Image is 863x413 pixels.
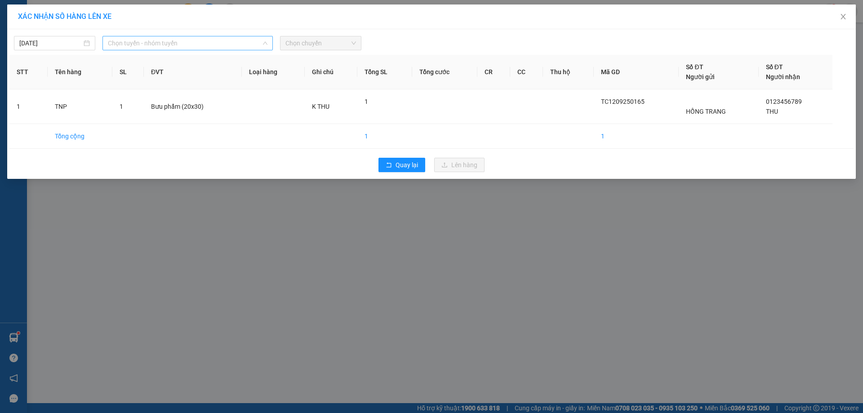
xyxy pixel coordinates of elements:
[686,63,703,71] span: Số ĐT
[686,108,726,115] span: HỒNG TRANG
[357,124,412,149] td: 1
[543,55,594,89] th: Thu hộ
[242,55,304,89] th: Loại hàng
[18,12,111,21] span: XÁC NHẬN SỐ HÀNG LÊN XE
[120,103,123,110] span: 1
[766,108,778,115] span: THU
[262,40,268,46] span: down
[144,89,242,124] td: Bưu phẩm (20x30)
[48,124,112,149] td: Tổng cộng
[144,55,242,89] th: ĐVT
[48,89,112,124] td: TNP
[477,55,510,89] th: CR
[766,63,783,71] span: Số ĐT
[386,162,392,169] span: rollback
[766,73,800,80] span: Người nhận
[365,98,368,105] span: 1
[831,4,856,30] button: Close
[112,55,144,89] th: SL
[412,55,477,89] th: Tổng cước
[434,158,485,172] button: uploadLên hàng
[510,55,543,89] th: CC
[9,55,48,89] th: STT
[686,73,715,80] span: Người gửi
[108,36,267,50] span: Chọn tuyến - nhóm tuyến
[305,55,357,89] th: Ghi chú
[396,160,418,170] span: Quay lại
[312,103,329,110] span: K THU
[594,124,679,149] td: 1
[48,55,112,89] th: Tên hàng
[9,89,48,124] td: 1
[840,13,847,20] span: close
[766,98,802,105] span: 0123456789
[594,55,679,89] th: Mã GD
[601,98,645,105] span: TC1209250165
[378,158,425,172] button: rollbackQuay lại
[285,36,356,50] span: Chọn chuyến
[357,55,412,89] th: Tổng SL
[19,38,82,48] input: 12/09/2025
